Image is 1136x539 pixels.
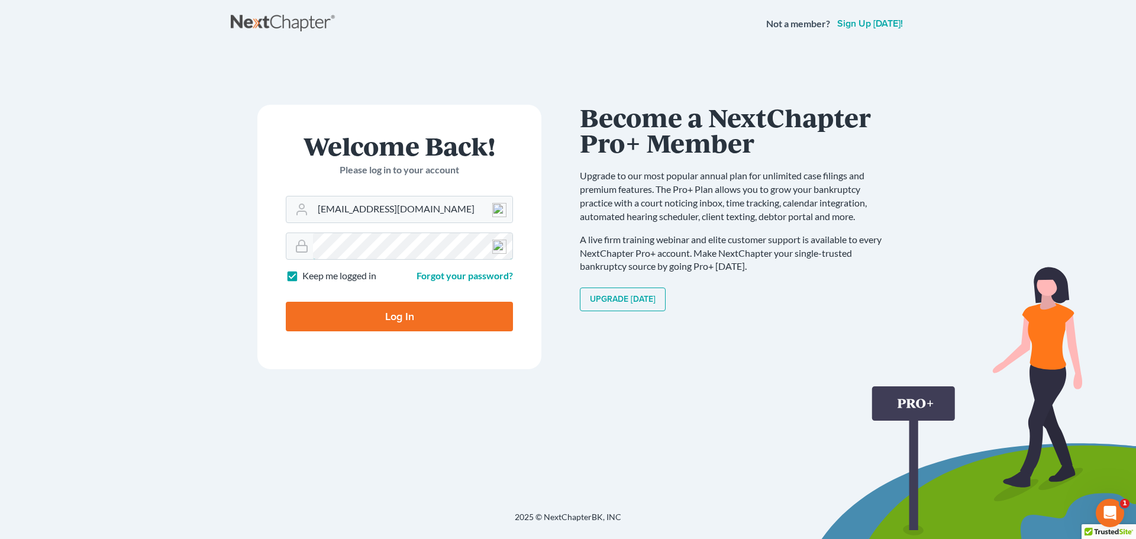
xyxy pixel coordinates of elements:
[835,19,905,28] a: Sign up [DATE]!
[580,288,666,311] a: Upgrade [DATE]
[766,17,830,31] strong: Not a member?
[417,270,513,281] a: Forgot your password?
[580,233,893,274] p: A live firm training webinar and elite customer support is available to every NextChapter Pro+ ac...
[302,269,376,283] label: Keep me logged in
[286,302,513,331] input: Log In
[313,196,512,222] input: Email Address
[1096,499,1124,527] iframe: Intercom live chat
[1120,499,1129,508] span: 1
[492,203,506,217] img: npw-badge-icon-locked.svg
[286,133,513,159] h1: Welcome Back!
[580,105,893,155] h1: Become a NextChapter Pro+ Member
[580,169,893,223] p: Upgrade to our most popular annual plan for unlimited case filings and premium features. The Pro+...
[492,240,506,254] img: npw-badge-icon-locked.svg
[231,511,905,532] div: 2025 © NextChapterBK, INC
[286,163,513,177] p: Please log in to your account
